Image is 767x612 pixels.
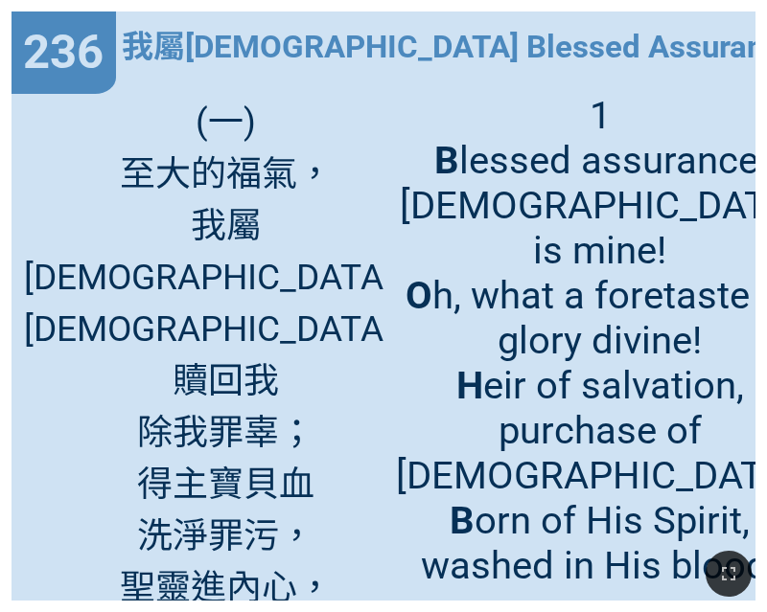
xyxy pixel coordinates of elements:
b: B [434,138,459,183]
b: B [450,498,475,543]
span: 236 [23,25,104,79]
b: O [406,273,432,318]
b: H [456,363,483,408]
